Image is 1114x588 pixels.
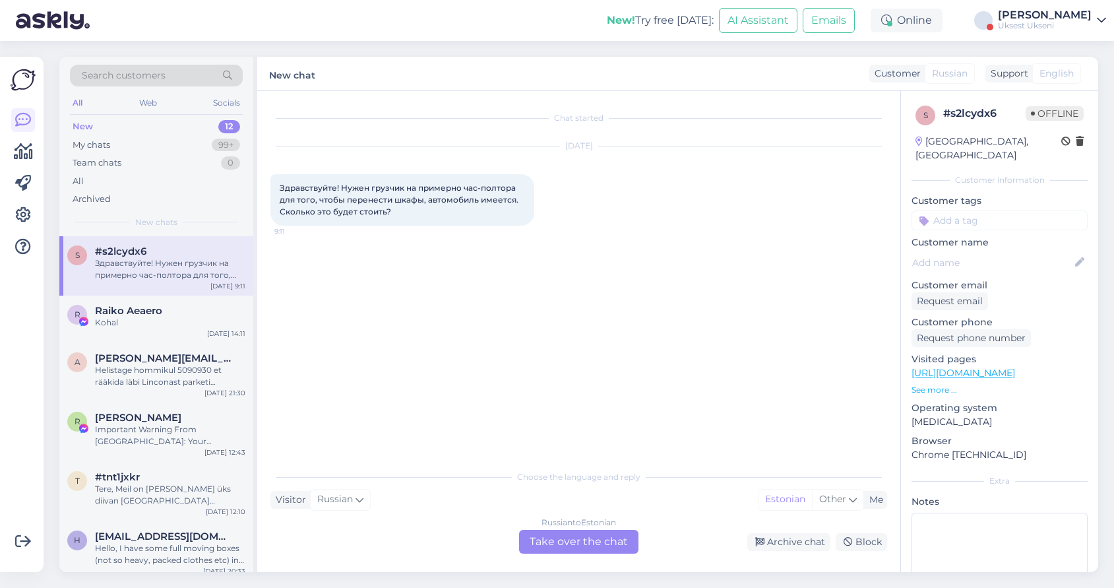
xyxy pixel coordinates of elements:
[871,9,943,32] div: Online
[519,530,638,554] div: Take over the chat
[74,535,80,545] span: h
[998,10,1106,31] a: [PERSON_NAME]Uksest Ukseni
[135,216,177,228] span: New chats
[747,533,830,551] div: Archive chat
[912,194,1088,208] p: Customer tags
[912,352,1088,366] p: Visited pages
[1039,67,1074,81] span: English
[923,110,928,120] span: s
[95,483,245,507] div: Tere, Meil on [PERSON_NAME] üks diivan [GEOGRAPHIC_DATA] kesklinnast Mustamäele toimetada. Kas sa...
[73,156,121,170] div: Team chats
[95,352,232,364] span: andreas.aho@gmail.com
[912,415,1088,429] p: [MEDICAL_DATA]
[943,106,1026,121] div: # s2lcydx6
[221,156,240,170] div: 0
[912,255,1072,270] input: Add name
[998,10,1092,20] div: [PERSON_NAME]
[73,175,84,188] div: All
[270,112,887,124] div: Chat started
[95,305,162,317] span: Raiko Aeaero
[218,120,240,133] div: 12
[836,533,887,551] div: Block
[607,13,714,28] div: Try free [DATE]:
[985,67,1028,81] div: Support
[270,471,887,483] div: Choose the language and reply
[207,329,245,339] div: [DATE] 14:11
[212,139,240,152] div: 99+
[912,211,1088,230] input: Add a tag
[912,278,1088,292] p: Customer email
[912,329,1031,347] div: Request phone number
[75,357,80,367] span: a
[819,493,846,505] span: Other
[204,388,245,398] div: [DATE] 21:30
[95,257,245,281] div: Здравствуйте! Нужен грузчик на примерно час-полтора для того, чтобы перенести шкафы, автомобиль и...
[932,67,968,81] span: Russian
[95,317,245,329] div: Kohal
[998,20,1092,31] div: Uksest Ukseni
[280,183,520,216] span: Здравствуйте! Нужен грузчик на примерно час-полтора для того, чтобы перенести шкафы, автомобиль и...
[204,447,245,457] div: [DATE] 12:43
[95,412,181,424] span: Rafael Snow
[95,471,140,483] span: #tnt1jxkr
[95,424,245,447] div: Important Warning From [GEOGRAPHIC_DATA]: Your Facebook page is scheduled for permanent deletion ...
[95,245,146,257] span: #s2lcydx6
[869,67,921,81] div: Customer
[912,384,1088,396] p: See more ...
[73,193,111,206] div: Archived
[203,566,245,576] div: [DATE] 20:33
[82,69,166,82] span: Search customers
[864,493,883,507] div: Me
[912,292,988,310] div: Request email
[206,507,245,517] div: [DATE] 12:10
[11,67,36,92] img: Askly Logo
[270,140,887,152] div: [DATE]
[210,94,243,112] div: Socials
[803,8,855,33] button: Emails
[912,401,1088,415] p: Operating system
[912,475,1088,487] div: Extra
[912,174,1088,186] div: Customer information
[607,14,635,26] b: New!
[270,493,306,507] div: Visitor
[1026,106,1084,121] span: Offline
[95,364,245,388] div: Helistage hommikul 5090930 et rääkida läbi Linconast parketi toomine Pallasti 44 5
[912,367,1015,379] a: [URL][DOMAIN_NAME]
[70,94,85,112] div: All
[75,416,80,426] span: R
[210,281,245,291] div: [DATE] 9:11
[274,226,324,236] span: 9:11
[75,310,80,319] span: R
[912,434,1088,448] p: Browser
[75,476,80,486] span: t
[75,250,80,260] span: s
[95,542,245,566] div: Hello, I have some full moving boxes (not so heavy, packed clothes etc) in a storage place at par...
[137,94,160,112] div: Web
[915,135,1061,162] div: [GEOGRAPHIC_DATA], [GEOGRAPHIC_DATA]
[542,517,616,529] div: Russian to Estonian
[912,315,1088,329] p: Customer phone
[73,139,110,152] div: My chats
[95,531,232,542] span: handeyetkinn@gmail.com
[73,120,93,133] div: New
[912,236,1088,249] p: Customer name
[912,448,1088,462] p: Chrome [TECHNICAL_ID]
[719,8,797,33] button: AI Assistant
[912,495,1088,509] p: Notes
[269,65,315,82] label: New chat
[758,490,812,509] div: Estonian
[317,492,353,507] span: Russian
